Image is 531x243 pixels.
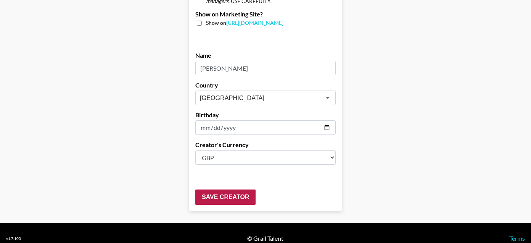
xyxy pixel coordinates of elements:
button: Open [322,92,333,103]
label: Creator's Currency [195,141,336,149]
span: Show on [206,19,283,27]
label: Country [195,81,336,89]
div: v 1.7.100 [6,236,21,241]
input: Save Creator [195,190,256,205]
a: Terms [509,235,525,242]
label: Name [195,52,336,59]
label: Birthday [195,111,336,119]
label: Show on Marketing Site? [195,10,336,18]
div: © Grail Talent [247,235,283,242]
a: [URL][DOMAIN_NAME] [226,19,283,26]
